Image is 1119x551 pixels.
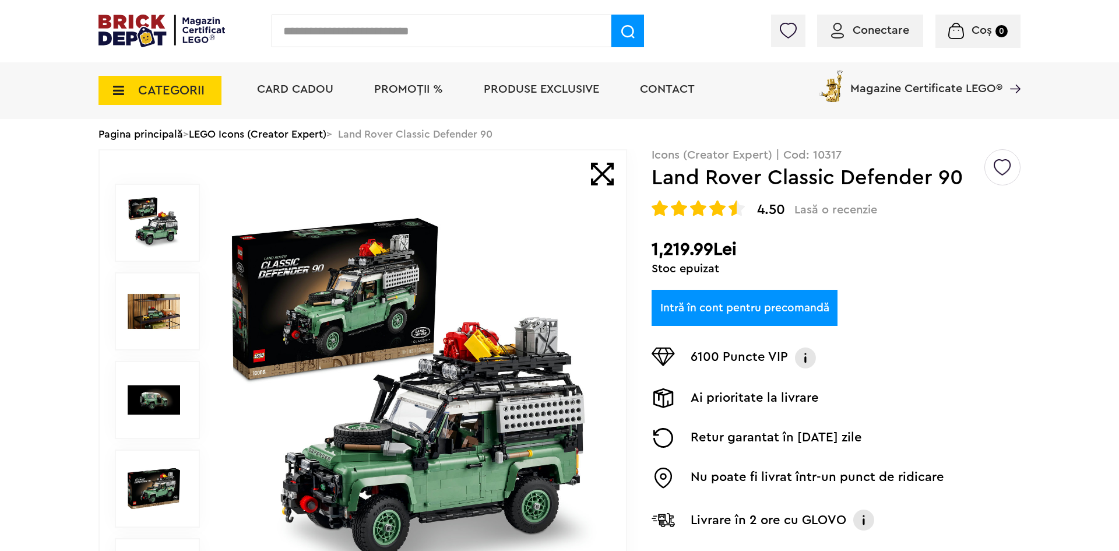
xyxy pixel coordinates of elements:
span: Lasă o recenzie [794,203,877,217]
a: Magazine Certificate LEGO® [1002,68,1021,79]
img: Land Rover Classic Defender 90 [128,196,180,249]
img: Land Rover Classic Defender 90 LEGO 10317 [128,374,180,426]
a: Card Cadou [257,83,333,95]
span: CATEGORII [138,84,205,97]
img: Evaluare cu stele [690,200,706,216]
img: Info livrare cu GLOVO [852,508,875,532]
img: Evaluare cu stele [652,200,668,216]
p: Icons (Creator Expert) | Cod: 10317 [652,149,1021,161]
p: 6100 Puncte VIP [691,348,788,368]
span: Coș [972,24,992,36]
img: Evaluare cu stele [709,200,726,216]
img: Livrare [652,388,675,408]
img: Livrare Glovo [652,513,675,527]
a: PROMOȚII % [374,83,443,95]
small: 0 [995,25,1008,37]
a: Produse exclusive [484,83,599,95]
a: Conectare [831,24,909,36]
h2: 1,219.99Lei [652,239,1021,260]
a: Intră în cont pentru precomandă [652,290,838,326]
a: Pagina principală [98,129,183,139]
a: Contact [640,83,695,95]
p: Livrare în 2 ore cu GLOVO [691,511,846,529]
img: Info VIP [794,348,817,368]
img: Evaluare cu stele [729,200,745,216]
p: Nu poate fi livrat într-un punct de ridicare [691,468,944,489]
span: Magazine Certificate LEGO® [850,68,1002,94]
a: LEGO Icons (Creator Expert) [189,129,326,139]
div: > > Land Rover Classic Defender 90 [98,119,1021,149]
img: Seturi Lego Land Rover Classic Defender 90 [128,462,180,515]
span: Conectare [853,24,909,36]
img: Land Rover Classic Defender 90 [128,285,180,338]
div: Stoc epuizat [652,263,1021,275]
img: Returnare [652,428,675,448]
span: 4.50 [757,203,785,217]
img: Easybox [652,468,675,489]
img: Evaluare cu stele [671,200,687,216]
p: Retur garantat în [DATE] zile [691,428,862,448]
h1: Land Rover Classic Defender 90 [652,167,983,188]
p: Ai prioritate la livrare [691,388,819,408]
img: Puncte VIP [652,348,675,366]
